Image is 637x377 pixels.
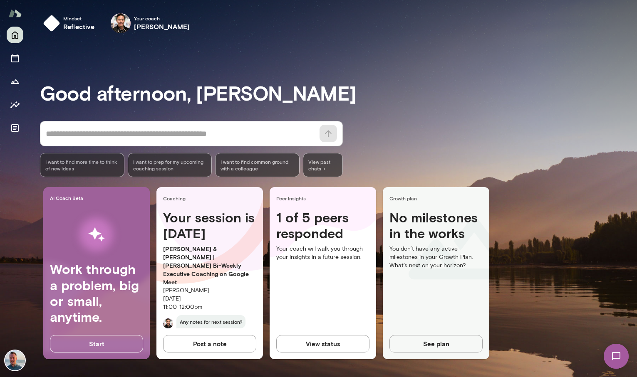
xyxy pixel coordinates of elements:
[276,335,369,352] button: View status
[389,209,483,245] h4: No milestones in the works
[63,22,95,32] h6: reflective
[163,209,256,241] h4: Your session is [DATE]
[163,295,256,303] p: [DATE]
[5,350,25,370] img: Keith Frymark
[134,15,190,22] span: Your coach
[163,335,256,352] button: Post a note
[59,208,134,261] img: AI Workflows
[7,120,23,136] button: Documents
[50,261,143,325] h4: Work through a problem, big or small, anytime.
[128,153,212,177] div: I want to prep for my upcoming coaching session
[7,73,23,90] button: Growth Plan
[45,158,119,172] span: I want to find more time to think of new ideas
[7,50,23,67] button: Sessions
[8,5,22,21] img: Mento
[389,195,486,202] span: Growth plan
[111,13,131,33] img: Albert Villarde
[163,318,173,328] img: Albert
[40,81,637,104] h3: Good afternoon, [PERSON_NAME]
[163,303,256,311] p: 11:00 - 12:00pm
[389,245,483,270] p: You don’t have any active milestones in your Growth Plan. What’s next on your horizon?
[50,335,143,352] button: Start
[276,209,369,241] h4: 1 of 5 peers responded
[163,195,260,202] span: Coaching
[303,153,343,177] span: View past chats ->
[7,96,23,113] button: Insights
[215,153,300,177] div: I want to find common ground with a colleague
[40,10,102,37] button: Mindsetreflective
[276,245,369,261] p: Your coach will walk you through your insights in a future session.
[176,315,245,328] span: Any notes for next session?
[63,15,95,22] span: Mindset
[50,195,146,201] span: AI Coach Beta
[276,195,373,202] span: Peer Insights
[40,153,124,177] div: I want to find more time to think of new ideas
[133,158,207,172] span: I want to prep for my upcoming coaching session
[7,27,23,43] button: Home
[134,22,190,32] h6: [PERSON_NAME]
[221,158,294,172] span: I want to find common ground with a colleague
[105,10,196,37] div: Albert VillardeYour coach[PERSON_NAME]
[163,286,256,295] p: [PERSON_NAME]
[389,335,483,352] button: See plan
[163,245,256,286] p: [PERSON_NAME] & [PERSON_NAME] | [PERSON_NAME] Bi-Weekly Executive Coaching on Google Meet
[43,15,60,32] img: mindset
